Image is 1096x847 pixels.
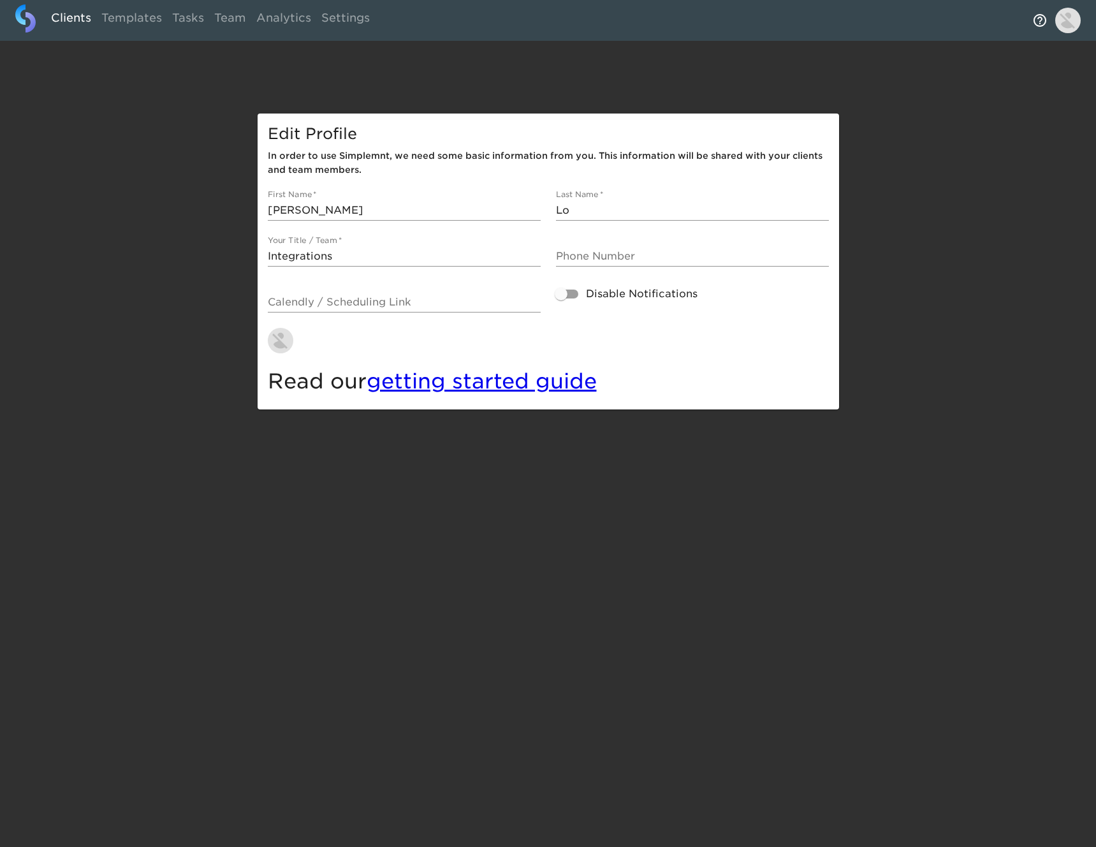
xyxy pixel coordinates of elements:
[367,369,597,394] a: getting started guide
[251,4,316,36] a: Analytics
[46,4,96,36] a: Clients
[1025,5,1055,36] button: notifications
[167,4,209,36] a: Tasks
[96,4,167,36] a: Templates
[316,4,375,36] a: Settings
[268,237,342,244] label: Your Title / Team
[15,4,36,33] img: logo
[268,328,293,353] img: AAuE7mBAMVP-QLKT0UxcRMlKCJ_3wrhyfoDdiz0wNcS2
[268,124,829,144] h5: Edit Profile
[268,149,829,177] h6: In order to use Simplemnt, we need some basic information from you. This information will be shar...
[260,320,301,361] button: Change Profile Picture
[268,369,829,394] h4: Read our
[586,286,698,302] span: Disable Notifications
[209,4,251,36] a: Team
[268,191,317,198] label: First Name
[556,191,603,198] label: Last Name
[1055,8,1081,33] img: Profile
